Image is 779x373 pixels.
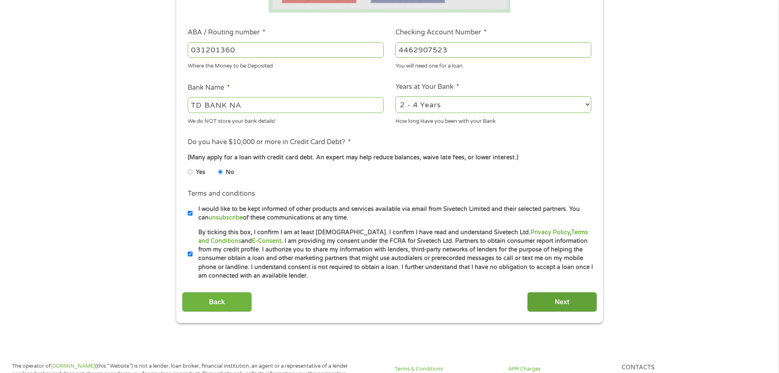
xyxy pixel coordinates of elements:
div: We do NOT store your bank details! [188,114,384,125]
label: By ticking this box, I confirm I am at least [DEMOGRAPHIC_DATA]. I confirm I have read and unders... [193,228,594,280]
h4: Contacts [622,364,725,372]
input: Back [182,292,252,312]
label: ABA / Routing number [188,28,265,37]
label: Do you have $10,000 or more in Credit Card Debt? [188,138,351,147]
label: No [226,168,234,177]
input: Next [527,292,597,312]
div: You will need one for a loan. [395,59,591,70]
label: Bank Name [188,84,230,92]
a: Terms and Conditions [198,229,588,244]
a: Privacy Policy [530,229,570,236]
div: How long Have you been with your Bank [395,114,591,125]
label: Years at Your Bank [395,83,459,91]
label: I would like to be kept informed of other products and services available via email from Sivetech... [193,205,594,222]
label: Checking Account Number [395,28,487,37]
label: Yes [196,168,205,177]
div: Where the Money to be Deposited [188,59,384,70]
div: (Many apply for a loan with credit card debt. An expert may help reduce balances, waive late fees... [188,153,591,162]
input: 263177916 [188,42,384,58]
a: E-Consent [252,237,281,244]
a: unsubscribe [209,214,243,221]
input: 345634636 [395,42,591,58]
label: Terms and conditions [188,190,255,198]
a: Terms & Conditions [395,365,498,373]
a: APR Charges [508,365,612,373]
a: [DOMAIN_NAME] [51,363,95,369]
